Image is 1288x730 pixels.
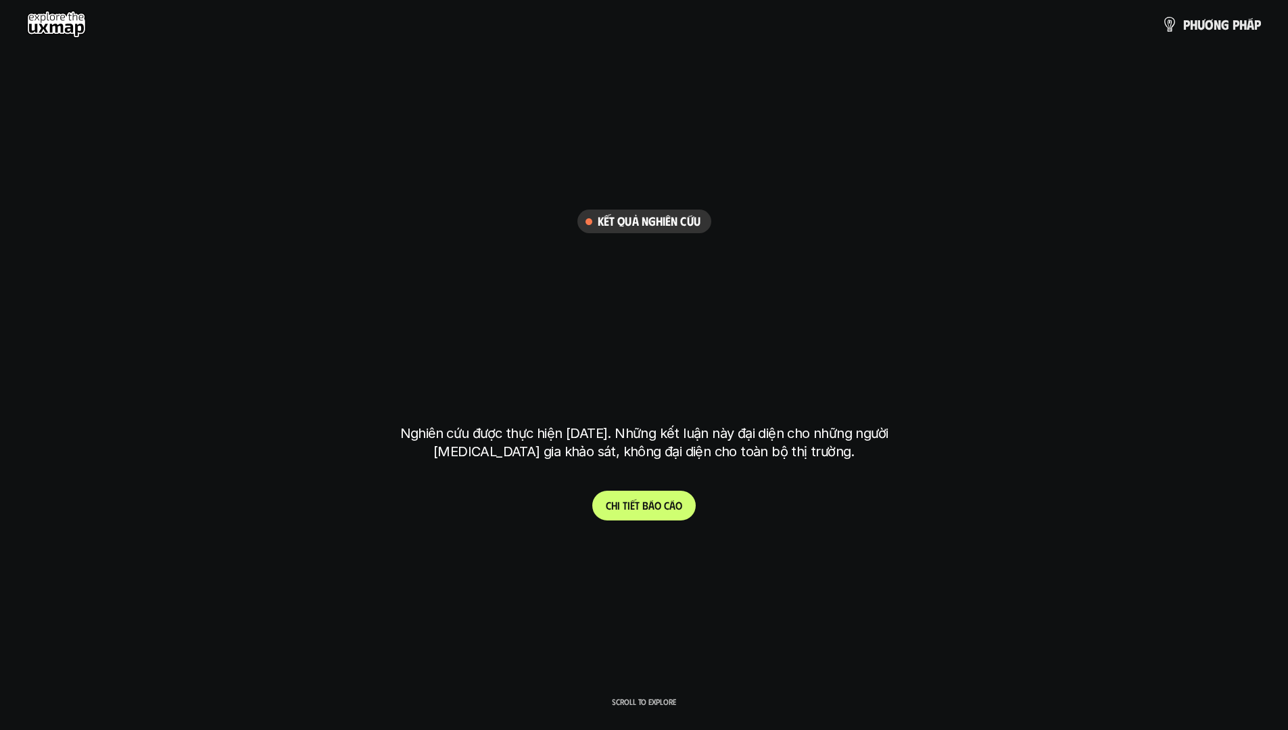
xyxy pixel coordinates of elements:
span: n [1214,17,1221,32]
span: p [1183,17,1190,32]
h1: tại [GEOGRAPHIC_DATA] [403,354,885,411]
span: i [627,499,630,512]
span: b [642,499,648,512]
span: á [648,499,654,512]
span: ư [1197,17,1205,32]
span: o [654,499,661,512]
span: g [1221,17,1229,32]
a: Chitiếtbáocáo [592,491,696,520]
span: t [635,499,640,512]
span: p [1233,17,1239,32]
span: c [664,499,669,512]
span: h [611,499,617,512]
p: Nghiên cứu được thực hiện [DATE]. Những kết luận này đại diện cho những người [MEDICAL_DATA] gia ... [391,424,898,461]
p: Scroll to explore [612,697,676,706]
span: h [1239,17,1247,32]
span: C [606,499,611,512]
h6: Kết quả nghiên cứu [598,214,700,229]
span: h [1190,17,1197,32]
span: t [623,499,627,512]
h1: phạm vi công việc của [398,247,891,304]
span: o [675,499,682,512]
span: i [617,499,620,512]
span: p [1254,17,1261,32]
span: ơ [1205,17,1214,32]
span: á [1247,17,1254,32]
span: ế [630,499,635,512]
a: phươngpháp [1162,11,1261,38]
span: á [669,499,675,512]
